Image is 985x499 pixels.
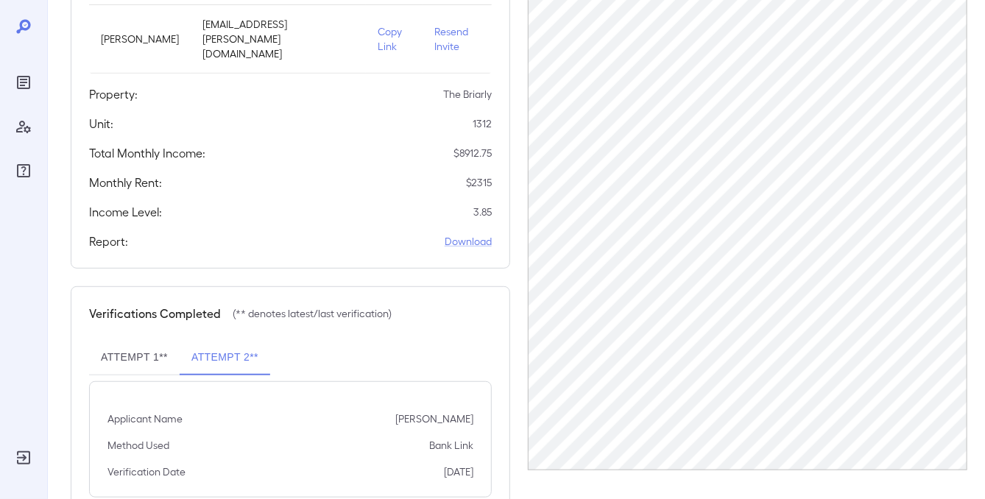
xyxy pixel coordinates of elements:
div: Log Out [12,446,35,470]
p: (** denotes latest/last verification) [233,306,392,321]
p: Resend Invite [434,24,480,54]
p: $ 8912.75 [453,146,492,160]
p: Bank Link [429,438,473,453]
div: FAQ [12,159,35,183]
button: Attempt 1** [89,340,180,375]
p: [DATE] [444,464,473,479]
h5: Total Monthly Income: [89,144,205,162]
p: The Briarly [443,87,492,102]
p: Method Used [107,438,169,453]
h5: Report: [89,233,128,250]
h5: Verifications Completed [89,305,221,322]
button: Attempt 2** [180,340,270,375]
p: Applicant Name [107,411,183,426]
p: 3.85 [473,205,492,219]
p: [EMAIL_ADDRESS][PERSON_NAME][DOMAIN_NAME] [202,17,354,61]
p: Copy Link [378,24,411,54]
p: 1312 [473,116,492,131]
h5: Property: [89,85,138,103]
div: Manage Users [12,115,35,138]
h5: Monthly Rent: [89,174,162,191]
h5: Income Level: [89,203,162,221]
p: $ 2315 [466,175,492,190]
p: [PERSON_NAME] [101,32,179,46]
p: [PERSON_NAME] [395,411,473,426]
h5: Unit: [89,115,113,132]
p: Verification Date [107,464,186,479]
a: Download [445,234,492,249]
div: Reports [12,71,35,94]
